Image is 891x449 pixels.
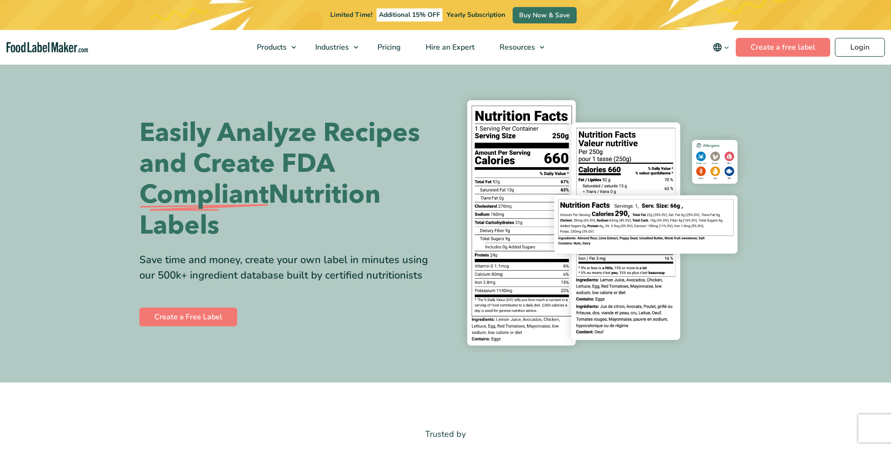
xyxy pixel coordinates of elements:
[375,42,402,52] span: Pricing
[497,42,536,52] span: Resources
[303,30,363,65] a: Industries
[330,10,372,19] span: Limited Time!
[487,30,549,65] a: Resources
[377,8,442,22] span: Additional 15% OFF
[365,30,411,65] a: Pricing
[254,42,288,52] span: Products
[736,38,830,57] a: Create a free label
[513,7,577,23] a: Buy Now & Save
[139,179,268,210] span: Compliant
[139,118,439,241] h1: Easily Analyze Recipes and Create FDA Nutrition Labels
[413,30,485,65] a: Hire an Expert
[245,30,301,65] a: Products
[139,308,237,326] a: Create a Free Label
[139,427,752,441] p: Trusted by
[835,38,885,57] a: Login
[139,252,439,283] div: Save time and money, create your own label in minutes using our 500k+ ingredient database built b...
[312,42,350,52] span: Industries
[447,10,505,19] span: Yearly Subscription
[423,42,476,52] span: Hire an Expert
